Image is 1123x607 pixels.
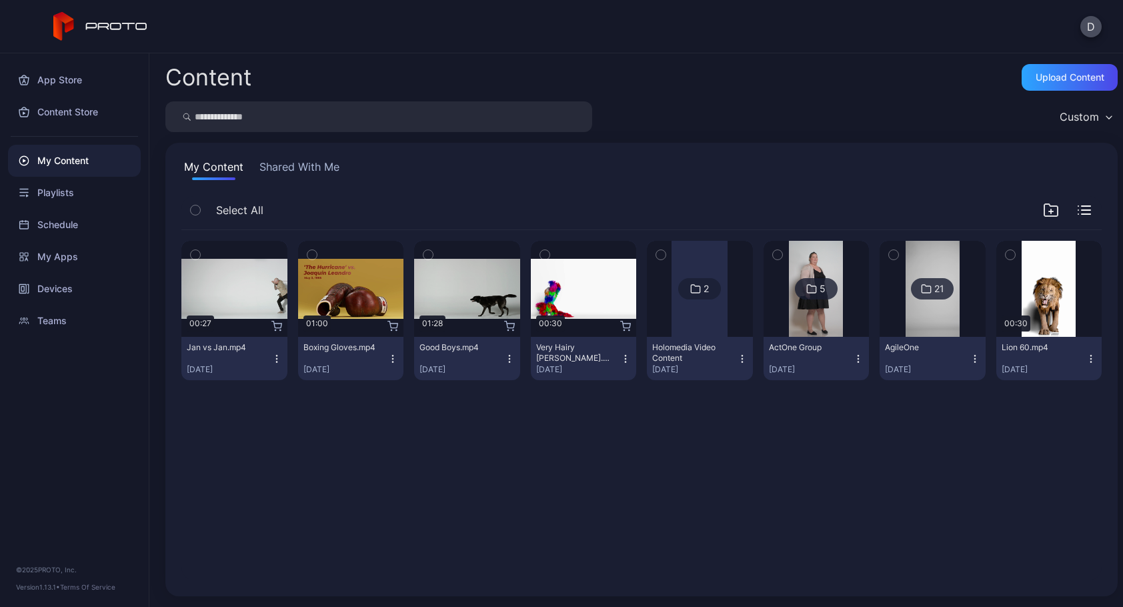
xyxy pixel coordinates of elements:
[704,283,709,295] div: 2
[181,159,246,180] button: My Content
[820,283,826,295] div: 5
[652,364,737,375] div: [DATE]
[1022,64,1118,91] button: Upload Content
[187,342,260,353] div: Jan vs Jan.mp4
[764,337,870,380] button: ActOne Group[DATE]
[8,305,141,337] a: Teams
[1002,342,1075,353] div: Lion 60.mp4
[1002,364,1086,375] div: [DATE]
[536,342,610,364] div: Very Hairy Jerry.mp4
[1080,16,1102,37] button: D
[652,342,726,364] div: Holomedia Video Content
[181,337,287,380] button: Jan vs Jan.mp4[DATE]
[414,337,520,380] button: Good Boys.mp4[DATE]
[298,337,404,380] button: Boxing Gloves.mp4[DATE]
[16,564,133,575] div: © 2025 PROTO, Inc.
[8,273,141,305] a: Devices
[8,96,141,128] a: Content Store
[8,145,141,177] a: My Content
[303,364,388,375] div: [DATE]
[8,241,141,273] a: My Apps
[885,364,970,375] div: [DATE]
[880,337,986,380] button: AgileOne[DATE]
[934,283,944,295] div: 21
[8,177,141,209] a: Playlists
[1053,101,1118,132] button: Custom
[16,583,60,591] span: Version 1.13.1 •
[303,342,377,353] div: Boxing Gloves.mp4
[996,337,1102,380] button: Lion 60.mp4[DATE]
[187,364,271,375] div: [DATE]
[8,209,141,241] a: Schedule
[769,342,842,353] div: ActOne Group
[60,583,115,591] a: Terms Of Service
[1060,110,1099,123] div: Custom
[216,202,263,218] span: Select All
[531,337,637,380] button: Very Hairy [PERSON_NAME].mp4[DATE]
[1036,72,1104,83] div: Upload Content
[536,364,621,375] div: [DATE]
[165,66,251,89] div: Content
[8,64,141,96] a: App Store
[885,342,958,353] div: AgileOne
[419,364,504,375] div: [DATE]
[769,364,854,375] div: [DATE]
[257,159,342,180] button: Shared With Me
[419,342,493,353] div: Good Boys.mp4
[647,337,753,380] button: Holomedia Video Content[DATE]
